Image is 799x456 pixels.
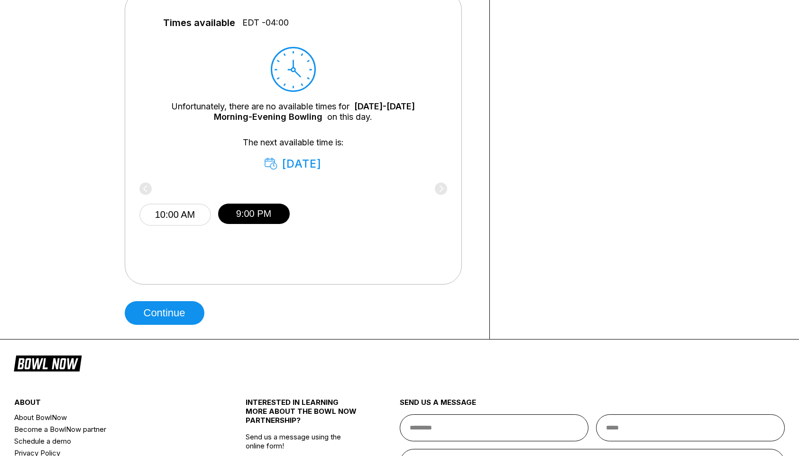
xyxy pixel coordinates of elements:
[14,423,207,435] a: Become a BowlNow partner
[154,137,433,170] div: The next available time is:
[125,301,204,325] button: Continue
[14,411,207,423] a: About BowlNow
[14,398,207,411] div: about
[154,101,433,122] div: Unfortunately, there are no available times for on this day.
[14,435,207,447] a: Schedule a demo
[218,204,290,224] button: 9:00 PM
[246,398,361,432] div: INTERESTED IN LEARNING MORE ABOUT THE BOWL NOW PARTNERSHIP?
[265,157,322,170] div: [DATE]
[214,101,415,122] a: [DATE]-[DATE] Morning-Evening Bowling
[139,204,211,226] button: 10:00 AM
[163,18,235,28] span: Times available
[400,398,785,414] div: send us a message
[242,18,289,28] span: EDT -04:00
